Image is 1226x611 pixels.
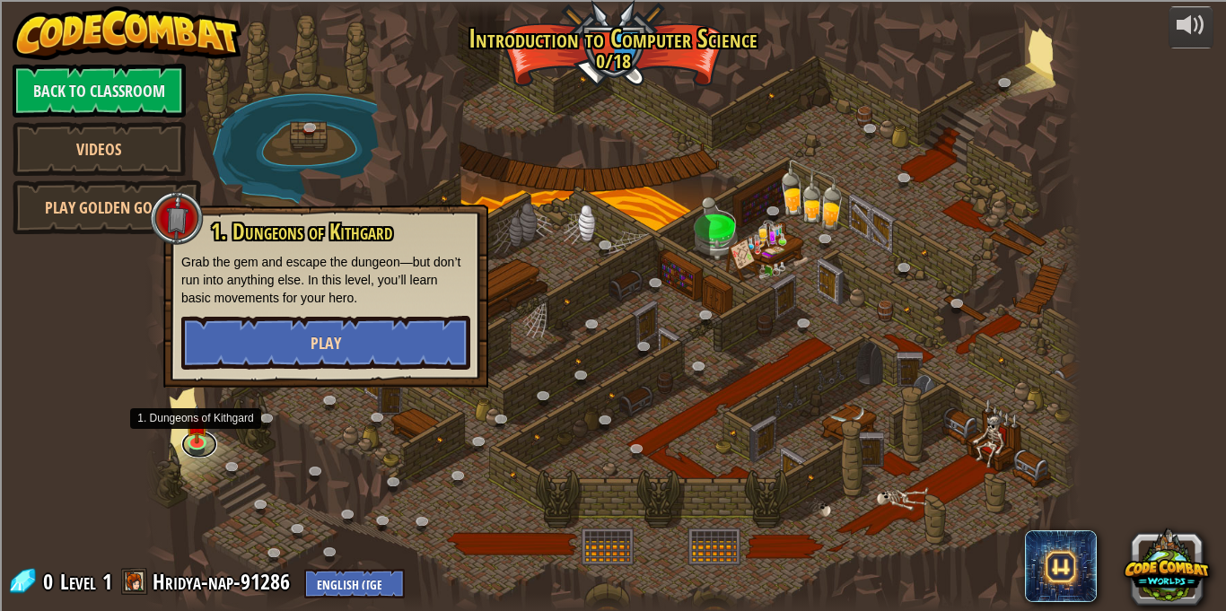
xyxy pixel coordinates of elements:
span: 1. Dungeons of Kithgard [211,216,392,247]
div: Options [7,72,1219,88]
div: Sort New > Old [7,23,1219,39]
div: Sign out [7,88,1219,104]
img: level-banner-unstarted.png [186,406,208,444]
img: CodeCombat - Learn how to code by playing a game [13,6,242,60]
span: Play [311,332,341,354]
a: Videos [13,122,186,176]
div: Sort A > Z [7,7,1219,23]
div: Rename [7,104,1219,120]
div: Delete [7,56,1219,72]
a: Back to Classroom [13,64,186,118]
p: Grab the gem and escape the dungeon—but don’t run into anything else. In this level, you’ll learn... [181,253,470,307]
a: Play Golden Goal [13,180,201,234]
div: Move To ... [7,120,1219,136]
button: Play [181,316,470,370]
div: Move To ... [7,39,1219,56]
